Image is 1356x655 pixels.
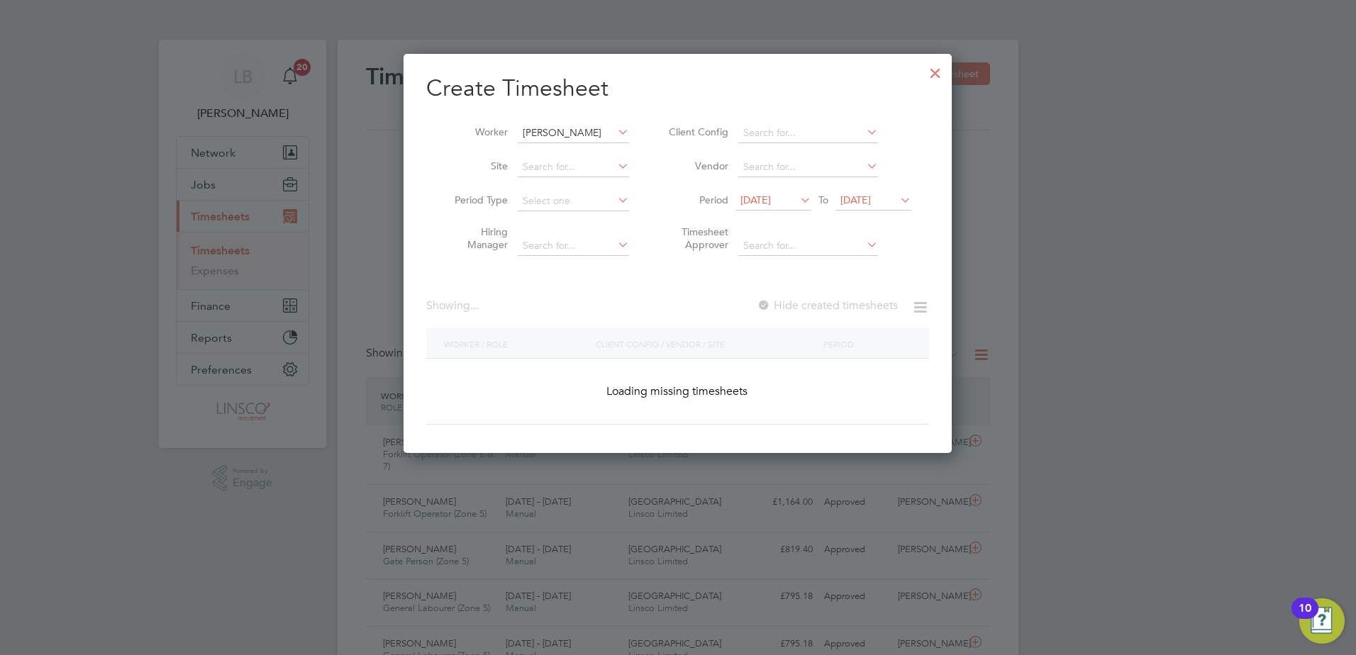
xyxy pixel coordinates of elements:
span: To [814,191,833,209]
input: Select one [518,191,629,211]
label: Site [444,159,508,172]
div: 10 [1299,608,1311,627]
label: Period [665,194,728,206]
input: Search for... [518,236,629,256]
h2: Create Timesheet [426,74,929,103]
span: [DATE] [740,194,771,206]
input: Search for... [738,123,878,143]
label: Period Type [444,194,508,206]
span: [DATE] [840,194,871,206]
label: Hiring Manager [444,225,508,251]
label: Hide created timesheets [757,298,898,313]
div: Showing [426,298,482,313]
input: Search for... [738,236,878,256]
label: Worker [444,125,508,138]
input: Search for... [738,157,878,177]
input: Search for... [518,123,629,143]
input: Search for... [518,157,629,177]
label: Client Config [665,125,728,138]
button: Open Resource Center, 10 new notifications [1299,598,1345,644]
label: Vendor [665,159,728,172]
span: ... [470,298,479,313]
label: Timesheet Approver [665,225,728,251]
